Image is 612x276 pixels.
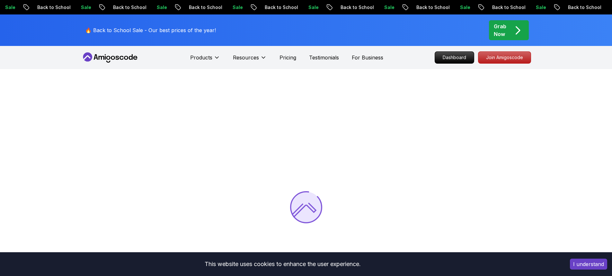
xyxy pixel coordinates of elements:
[462,4,483,11] p: Sale
[478,51,531,64] a: Join Amigoscode
[190,54,220,67] button: Products
[190,54,212,61] p: Products
[478,52,531,63] p: Join Amigoscode
[83,4,103,11] p: Sale
[279,54,296,61] a: Pricing
[538,4,558,11] p: Sale
[267,4,310,11] p: Back to School
[435,51,474,64] a: Dashboard
[7,4,28,11] p: Sale
[494,22,506,38] p: Grab Now
[159,4,179,11] p: Sale
[418,4,462,11] p: Back to School
[435,52,474,63] p: Dashboard
[342,4,386,11] p: Back to School
[85,26,216,34] p: 🔥 Back to School Sale - Our best prices of the year!
[191,4,235,11] p: Back to School
[235,4,255,11] p: Sale
[309,54,339,61] a: Testimonials
[352,54,383,61] a: For Business
[233,54,259,61] p: Resources
[39,4,83,11] p: Back to School
[115,4,159,11] p: Back to School
[5,257,560,271] div: This website uses cookies to enhance the user experience.
[233,54,267,67] button: Resources
[570,259,607,270] button: Accept cookies
[494,4,538,11] p: Back to School
[386,4,407,11] p: Sale
[310,4,331,11] p: Sale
